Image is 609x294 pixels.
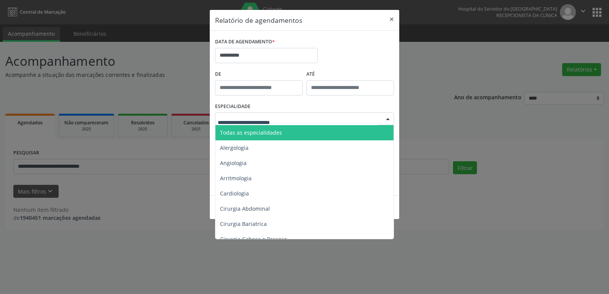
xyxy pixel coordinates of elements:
span: Angiologia [220,159,247,167]
h5: Relatório de agendamentos [215,15,302,25]
span: Arritmologia [220,175,252,182]
span: Cirurgia Cabeça e Pescoço [220,235,287,243]
span: Todas as especialidades [220,129,282,136]
span: Cirurgia Bariatrica [220,220,267,227]
span: Alergologia [220,144,249,151]
label: ATÉ [306,68,394,80]
label: De [215,68,303,80]
label: DATA DE AGENDAMENTO [215,36,275,48]
span: Cardiologia [220,190,249,197]
span: Cirurgia Abdominal [220,205,270,212]
label: ESPECIALIDADE [215,101,250,113]
button: Close [384,10,399,29]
